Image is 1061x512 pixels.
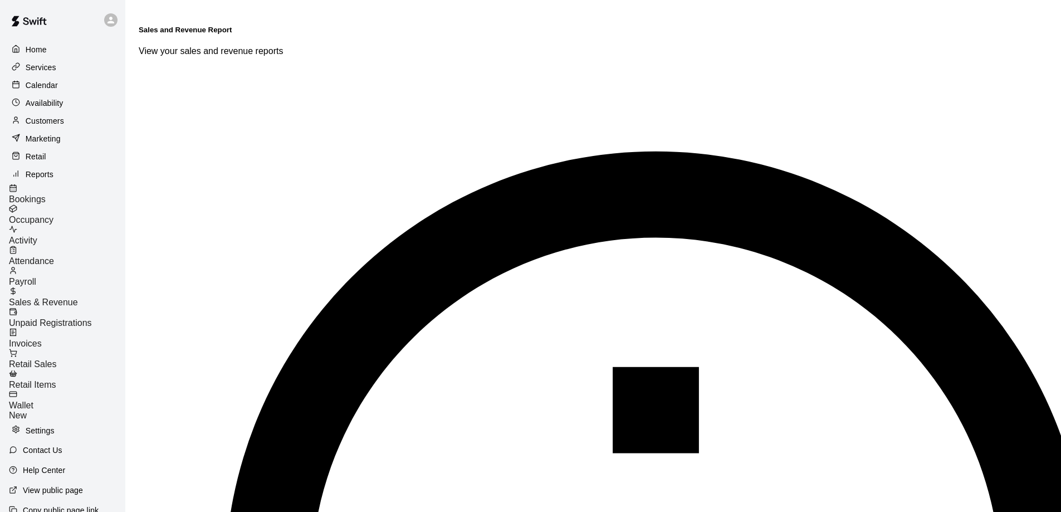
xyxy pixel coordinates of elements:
a: Activity [9,225,125,246]
p: Availability [26,97,63,109]
span: New [9,411,27,420]
span: Wallet [9,401,33,410]
span: Retail Items [9,380,56,389]
p: View public page [23,485,83,496]
span: Payroll [9,277,36,286]
a: Payroll [9,266,125,287]
a: Bookings [9,184,125,204]
span: Retail Sales [9,359,56,369]
p: Marketing [26,133,61,144]
span: Attendance [9,256,54,266]
a: Invoices [9,328,125,349]
a: Retail [9,148,116,165]
p: Retail [26,151,46,162]
a: Occupancy [9,204,125,225]
span: Invoices [9,339,42,348]
a: Settings [9,422,116,439]
a: Availability [9,95,116,111]
span: Sales & Revenue [9,298,78,307]
span: Occupancy [9,215,53,225]
a: Services [9,59,116,76]
p: Calendar [26,80,58,91]
a: WalletNew [9,390,125,421]
p: Customers [26,115,64,126]
span: Bookings [9,194,46,204]
a: Marketing [9,130,116,147]
a: Customers [9,113,116,129]
span: Activity [9,236,37,245]
a: Retail Items [9,369,125,390]
span: Unpaid Registrations [9,318,92,328]
a: Reports [9,166,116,183]
p: Reports [26,169,53,180]
a: Retail Sales [9,349,125,369]
a: Unpaid Registrations [9,308,125,328]
a: Calendar [9,77,116,94]
p: Help Center [23,465,65,476]
a: Sales & Revenue [9,287,125,308]
p: Settings [26,425,55,436]
p: Home [26,44,47,55]
p: Services [26,62,56,73]
a: Attendance [9,246,125,266]
p: Contact Us [23,445,62,456]
a: Home [9,41,116,58]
